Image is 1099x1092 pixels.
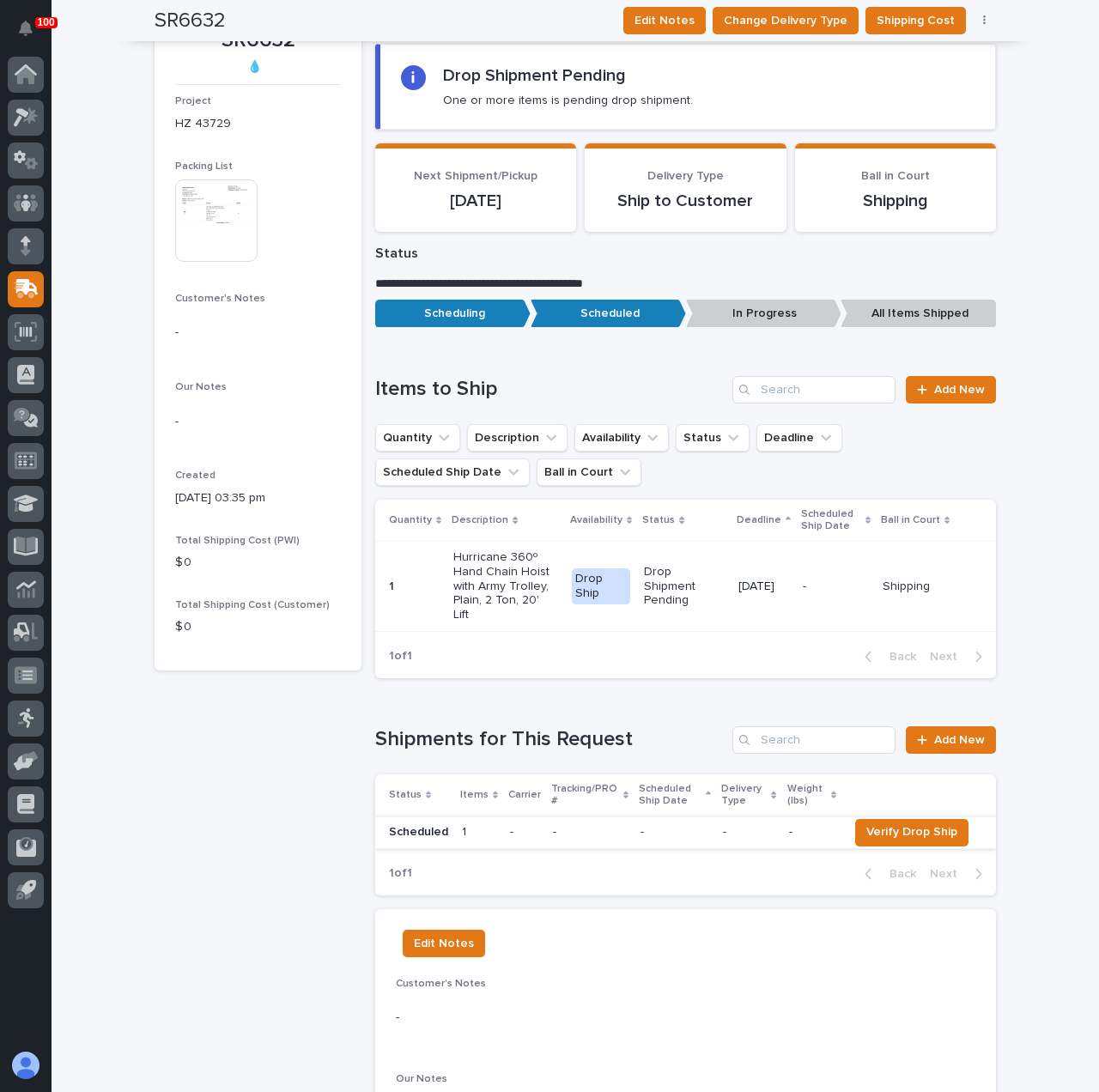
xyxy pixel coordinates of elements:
span: Change Delivery Type [724,10,847,31]
input: Search [732,726,896,754]
span: Our Notes [396,1074,447,1084]
span: Total Shipping Cost (Customer) [175,600,330,610]
span: Shipping Cost [877,10,955,31]
span: Add New [934,734,985,746]
button: Next [923,649,996,664]
p: Shipping [883,579,955,594]
span: Next Shipment/Pickup [414,170,537,182]
button: Edit Notes [623,7,706,34]
tr: Scheduled11 ------ Verify Drop Ship [375,816,996,848]
p: Hurricane 360º Hand Chain Hoist with Army Trolley, Plain, 2 Ton, 20' Lift [453,550,557,622]
button: Back [851,649,923,664]
span: Edit Notes [635,10,695,31]
p: Scheduled Ship Date [801,505,860,537]
p: HZ 43729 [175,115,341,133]
p: - [803,579,869,594]
span: Project [175,96,211,106]
p: Drop Shipment Pending [644,565,725,608]
span: Add New [934,384,985,396]
p: - [175,413,341,431]
p: Carrier [508,786,541,804]
p: Scheduling [375,300,531,328]
p: Availability [570,511,622,530]
span: Customer's Notes [175,294,265,304]
p: [DATE] [396,191,556,211]
p: - [789,822,796,840]
p: $ 0 [175,618,341,636]
p: Deadline [737,511,781,530]
button: users-avatar [8,1047,44,1083]
span: Delivery Type [647,170,724,182]
p: Shipping [816,191,975,211]
p: Tracking/PRO # [551,780,619,811]
h2: Drop Shipment Pending [443,65,626,86]
span: Next [930,866,968,882]
p: - [175,324,341,342]
button: Notifications [8,10,44,46]
h1: Shipments for This Request [375,727,726,752]
span: Customer's Notes [396,979,486,989]
h2: SR6632 [155,9,226,33]
span: Ball in Court [861,170,930,182]
div: Notifications100 [21,21,44,48]
span: Our Notes [175,382,227,392]
tr: 11 Hurricane 360º Hand Chain Hoist with Army Trolley, Plain, 2 Ton, 20' LiftDrop ShipDrop Shipmen... [375,542,996,631]
button: Description [467,424,568,452]
p: 💧 [175,60,334,75]
button: Scheduled Ship Date [375,458,530,486]
h1: Items to Ship [375,377,726,402]
button: Availability [574,424,669,452]
p: - [723,825,774,840]
button: Verify Drop Ship [855,819,968,846]
span: Next [930,649,968,664]
p: - [641,825,709,840]
input: Search [732,376,896,403]
button: Change Delivery Type [713,7,859,34]
p: 1 of 1 [375,635,426,677]
span: Packing List [175,161,233,172]
button: Quantity [375,424,460,452]
p: Weight (lbs) [787,780,827,811]
p: Scheduled [389,825,448,840]
span: Back [879,649,916,664]
p: 100 [38,16,55,28]
button: Back [851,866,923,882]
span: Created [175,470,216,481]
p: Status [375,246,996,262]
p: [DATE] [738,579,789,594]
button: Shipping Cost [865,7,966,34]
p: Ship to Customer [605,191,765,211]
p: 1 [389,576,398,594]
p: One or more items is pending drop shipment. [443,93,693,108]
p: Status [642,511,675,530]
button: Deadline [756,424,842,452]
a: Add New [906,376,996,403]
p: In Progress [686,300,841,328]
p: - [553,825,627,840]
a: Add New [906,726,996,754]
button: Status [676,424,750,452]
button: Edit Notes [403,930,485,957]
p: Scheduled Ship Date [639,780,701,811]
p: Ball in Court [881,511,940,530]
button: Ball in Court [537,458,641,486]
p: 1 [462,822,470,840]
p: - [510,825,539,840]
p: Scheduled [531,300,686,328]
p: All Items Shipped [841,300,996,328]
p: 1 of 1 [375,852,426,895]
p: Items [460,786,489,804]
button: Next [923,866,996,882]
span: Verify Drop Ship [866,822,957,842]
div: Drop Ship [572,568,631,604]
p: Delivery Type [721,780,767,811]
p: $ 0 [175,554,341,572]
p: Status [389,786,422,804]
p: [DATE] 03:35 pm [175,489,341,507]
span: Edit Notes [414,933,474,954]
span: Total Shipping Cost (PWI) [175,536,300,546]
span: Back [879,866,916,882]
p: Quantity [389,511,432,530]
